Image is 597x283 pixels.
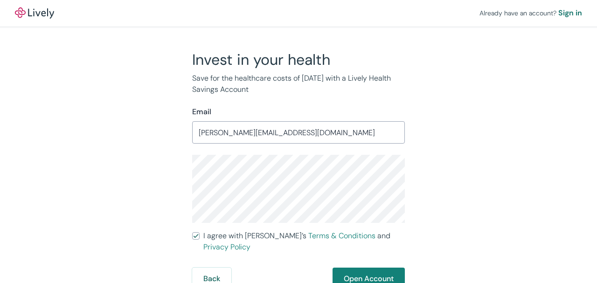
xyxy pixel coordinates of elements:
a: LivelyLively [15,7,54,19]
p: Save for the healthcare costs of [DATE] with a Lively Health Savings Account [192,73,405,95]
label: Email [192,106,211,117]
h2: Invest in your health [192,50,405,69]
img: Lively [15,7,54,19]
div: Already have an account? [479,7,582,19]
span: I agree with [PERSON_NAME]’s and [203,230,405,253]
a: Terms & Conditions [308,231,375,241]
a: Privacy Policy [203,242,250,252]
a: Sign in [558,7,582,19]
